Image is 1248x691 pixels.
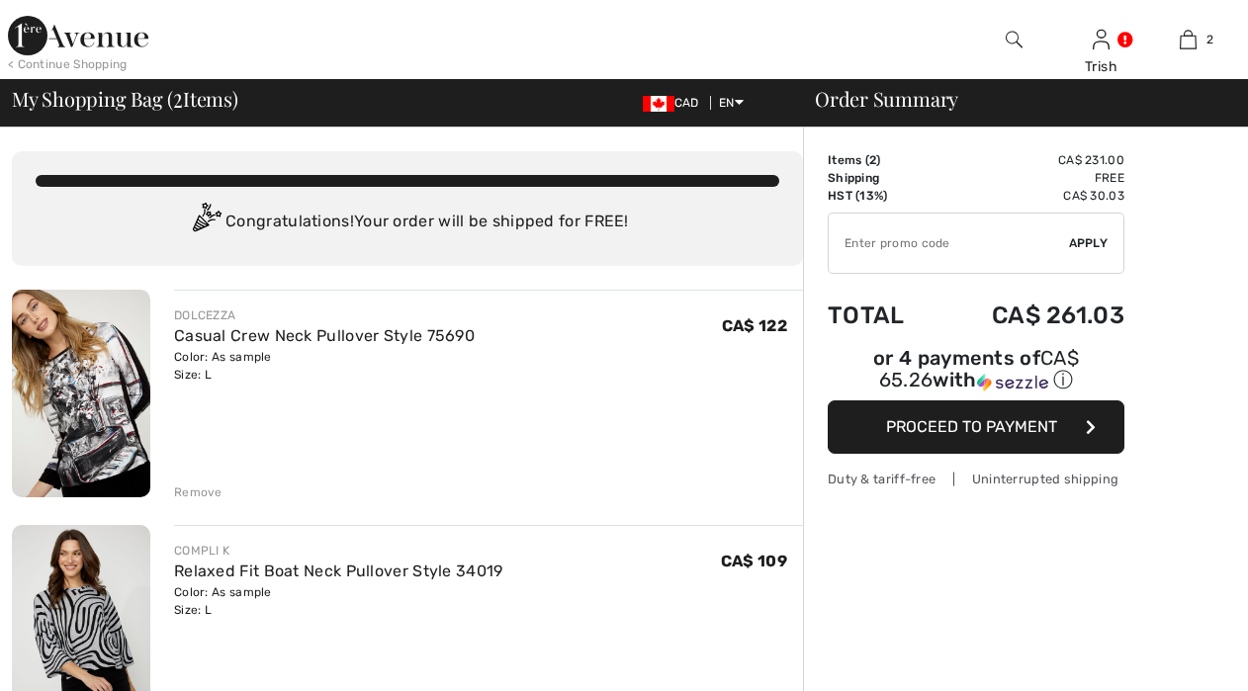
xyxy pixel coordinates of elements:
[936,169,1124,187] td: Free
[828,282,936,349] td: Total
[719,96,744,110] span: EN
[174,542,503,560] div: COMPLI K
[722,316,787,335] span: CA$ 122
[1146,28,1231,51] a: 2
[936,151,1124,169] td: CA$ 231.00
[12,89,238,109] span: My Shopping Bag ( Items)
[721,552,787,570] span: CA$ 109
[828,151,936,169] td: Items ( )
[1206,31,1213,48] span: 2
[643,96,674,112] img: Canadian Dollar
[12,290,150,497] img: Casual Crew Neck Pullover Style 75690
[936,282,1124,349] td: CA$ 261.03
[174,306,475,324] div: DOLCEZZA
[936,187,1124,205] td: CA$ 30.03
[1093,28,1110,51] img: My Info
[828,470,1124,488] div: Duty & tariff-free | Uninterrupted shipping
[1093,30,1110,48] a: Sign In
[173,84,183,110] span: 2
[8,55,128,73] div: < Continue Shopping
[1006,28,1023,51] img: search the website
[8,16,148,55] img: 1ère Avenue
[174,326,475,345] a: Casual Crew Neck Pullover Style 75690
[828,349,1124,393] div: or 4 payments of with
[174,483,223,501] div: Remove
[174,348,475,384] div: Color: As sample Size: L
[643,96,707,110] span: CAD
[879,346,1079,391] span: CA$ 65.26
[174,583,503,619] div: Color: As sample Size: L
[869,153,876,167] span: 2
[186,203,225,242] img: Congratulation2.svg
[174,561,503,580] a: Relaxed Fit Boat Neck Pullover Style 34019
[828,169,936,187] td: Shipping
[1069,234,1109,252] span: Apply
[977,374,1048,391] img: Sezzle
[828,349,1124,400] div: or 4 payments ofCA$ 65.26withSezzle Click to learn more about Sezzle
[36,203,779,242] div: Congratulations! Your order will be shipped for FREE!
[886,417,1057,436] span: Proceed to Payment
[828,400,1124,454] button: Proceed to Payment
[791,89,1236,109] div: Order Summary
[1058,56,1143,77] div: Trish
[829,214,1069,273] input: Promo code
[828,187,936,205] td: HST (13%)
[1180,28,1197,51] img: My Bag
